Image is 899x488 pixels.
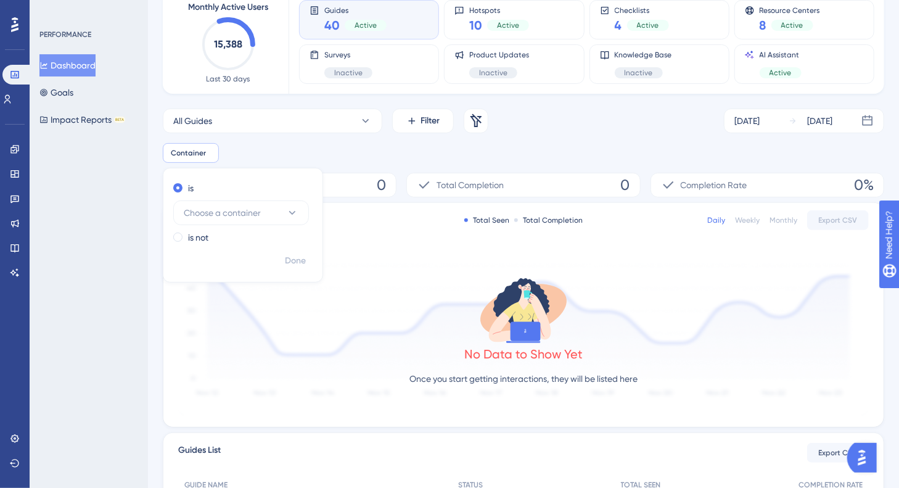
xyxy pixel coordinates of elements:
[188,230,208,245] label: is not
[615,50,672,60] span: Knowledge Base
[621,175,630,195] span: 0
[819,215,858,225] span: Export CSV
[735,215,760,225] div: Weekly
[421,114,440,128] span: Filter
[285,254,306,268] span: Done
[514,215,583,225] div: Total Completion
[324,6,387,14] span: Guides
[807,210,869,230] button: Export CSV
[807,443,869,463] button: Export CSV
[760,6,820,14] span: Resource Centers
[615,6,669,14] span: Checklists
[173,114,212,128] span: All Guides
[734,114,760,128] div: [DATE]
[437,178,504,192] span: Total Completion
[184,205,261,220] span: Choose a container
[464,345,583,363] div: No Data to Show Yet
[497,20,519,30] span: Active
[469,6,529,14] span: Hotspots
[278,250,313,272] button: Done
[760,50,802,60] span: AI Assistant
[207,74,250,84] span: Last 30 days
[392,109,454,133] button: Filter
[324,50,372,60] span: Surveys
[39,109,125,131] button: Impact ReportsBETA
[625,68,653,78] span: Inactive
[760,17,766,34] span: 8
[377,175,386,195] span: 0
[409,371,638,386] p: Once you start getting interactions, they will be listed here
[29,3,77,18] span: Need Help?
[39,54,96,77] button: Dashboard
[188,181,194,196] label: is
[163,109,382,133] button: All Guides
[819,448,858,458] span: Export CSV
[173,201,309,225] button: Choose a container
[39,30,91,39] div: PERFORMANCE
[615,17,622,34] span: 4
[469,17,482,34] span: 10
[637,20,659,30] span: Active
[681,178,747,192] span: Completion Rate
[355,20,377,30] span: Active
[781,20,803,30] span: Active
[770,215,797,225] div: Monthly
[854,175,874,195] span: 0%
[479,68,507,78] span: Inactive
[39,81,73,104] button: Goals
[707,215,725,225] div: Daily
[464,215,509,225] div: Total Seen
[469,50,529,60] span: Product Updates
[214,38,242,50] text: 15,388
[171,148,206,158] span: Container
[178,443,221,463] span: Guides List
[770,68,792,78] span: Active
[334,68,363,78] span: Inactive
[807,114,832,128] div: [DATE]
[847,439,884,476] iframe: UserGuiding AI Assistant Launcher
[114,117,125,123] div: BETA
[324,17,340,34] span: 40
